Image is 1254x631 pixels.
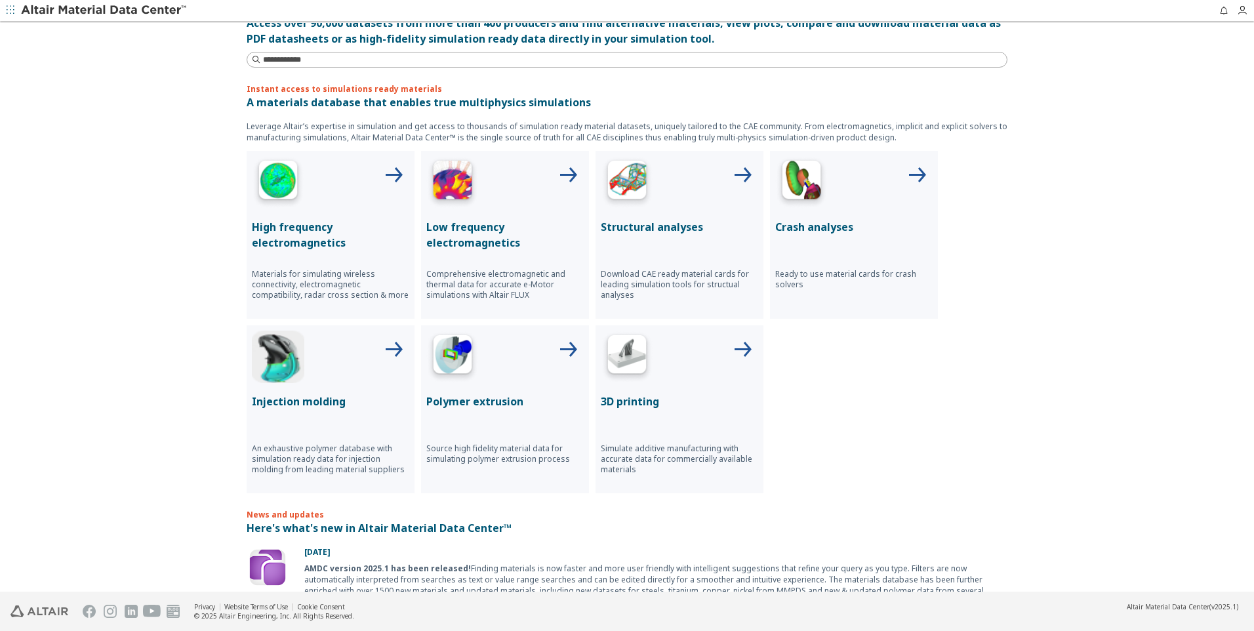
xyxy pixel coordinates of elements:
p: Source high fidelity material data for simulating polymer extrusion process [426,443,584,464]
p: Structural analyses [601,219,758,235]
div: Access over 90,000 datasets from more than 400 producers and find alternative materials, view plo... [247,15,1007,47]
a: Privacy [194,602,215,611]
img: Low Frequency Icon [426,156,479,209]
p: Low frequency electromagnetics [426,219,584,251]
img: Injection Molding Icon [252,331,304,383]
img: Update Icon Software [247,546,289,588]
img: 3D Printing Icon [601,331,653,383]
button: Polymer Extrusion IconPolymer extrusionSource high fidelity material data for simulating polymer ... [421,325,589,493]
a: Website Terms of Use [224,602,288,611]
div: (v2025.1) [1127,602,1238,611]
img: Structural Analyses Icon [601,156,653,209]
p: Comprehensive electromagnetic and thermal data for accurate e-Motor simulations with Altair FLUX [426,269,584,300]
p: An exhaustive polymer database with simulation ready data for injection molding from leading mate... [252,443,409,475]
b: AMDC version 2025.1 has been released! [304,563,471,574]
div: © 2025 Altair Engineering, Inc. All Rights Reserved. [194,611,354,621]
button: Low Frequency IconLow frequency electromagneticsComprehensive electromagnetic and thermal data fo... [421,151,589,319]
p: Leverage Altair’s expertise in simulation and get access to thousands of simulation ready materia... [247,121,1007,143]
button: 3D Printing Icon3D printingSimulate additive manufacturing with accurate data for commercially av... [596,325,763,493]
p: Simulate additive manufacturing with accurate data for commercially available materials [601,443,758,475]
p: Polymer extrusion [426,394,584,409]
button: Injection Molding IconInjection moldingAn exhaustive polymer database with simulation ready data ... [247,325,415,493]
img: Altair Engineering [10,605,68,617]
p: Download CAE ready material cards for leading simulation tools for structual analyses [601,269,758,300]
button: Crash Analyses IconCrash analysesReady to use material cards for crash solvers [770,151,938,319]
p: Here's what's new in Altair Material Data Center™ [247,520,1007,536]
p: Ready to use material cards for crash solvers [775,269,933,290]
p: Injection molding [252,394,409,409]
button: High Frequency IconHigh frequency electromagneticsMaterials for simulating wireless connectivity,... [247,151,415,319]
img: Altair Material Data Center [21,4,188,17]
p: 3D printing [601,394,758,409]
p: A materials database that enables true multiphysics simulations [247,94,1007,110]
p: [DATE] [304,546,1007,558]
p: Crash analyses [775,219,933,235]
button: Structural Analyses IconStructural analysesDownload CAE ready material cards for leading simulati... [596,151,763,319]
a: Cookie Consent [297,602,345,611]
img: Crash Analyses Icon [775,156,828,209]
span: Altair Material Data Center [1127,602,1209,611]
p: High frequency electromagnetics [252,219,409,251]
div: Finding materials is now faster and more user friendly with intelligent suggestions that refine y... [304,563,1007,607]
img: Polymer Extrusion Icon [426,331,479,383]
p: News and updates [247,509,1007,520]
p: Instant access to simulations ready materials [247,83,1007,94]
p: Materials for simulating wireless connectivity, electromagnetic compatibility, radar cross sectio... [252,269,409,300]
img: High Frequency Icon [252,156,304,209]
